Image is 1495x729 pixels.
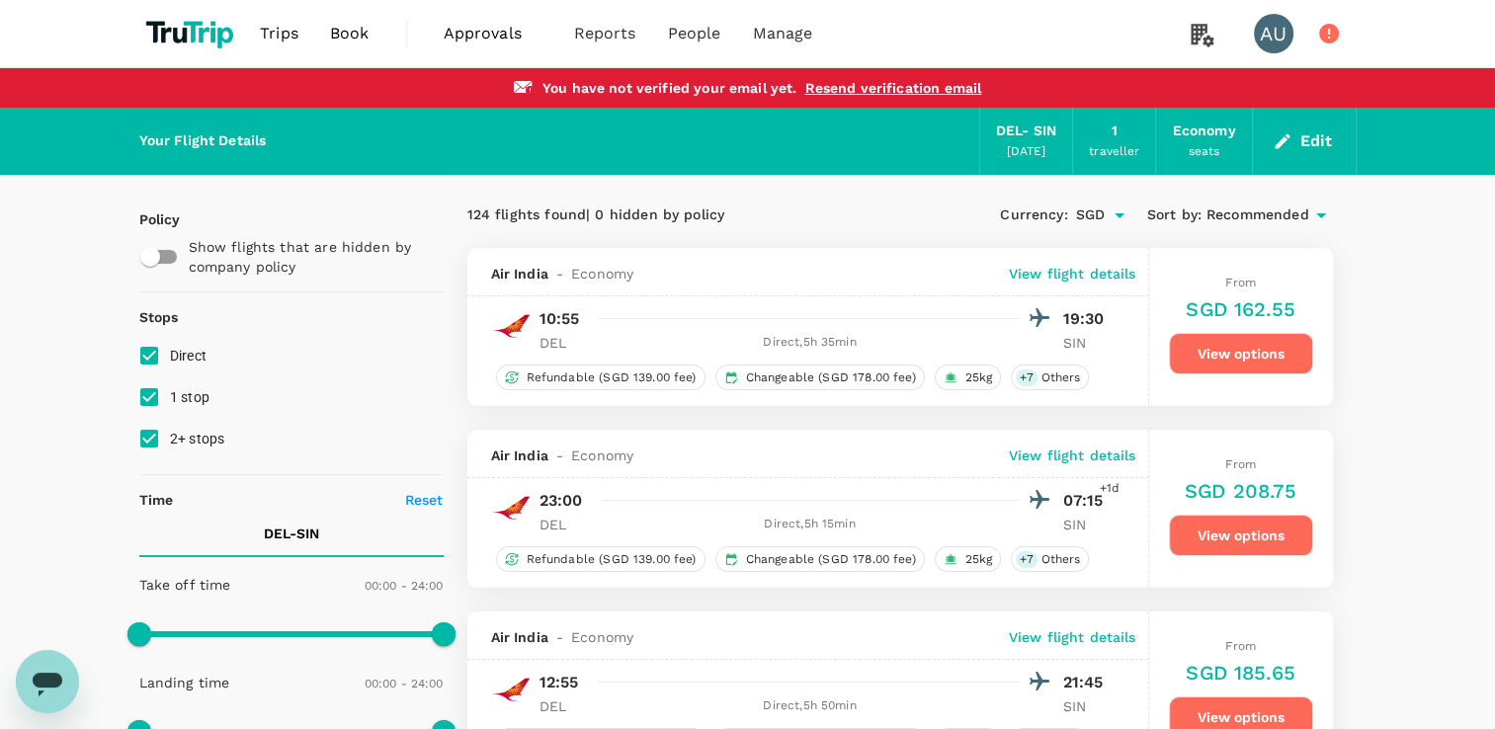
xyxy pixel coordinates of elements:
div: Changeable (SGD 178.00 fee) [715,546,925,572]
span: +1d [1100,479,1120,499]
h6: SGD 162.55 [1186,293,1295,325]
button: Open [1106,202,1133,229]
div: 25kg [935,364,1002,390]
span: Reports [574,22,636,45]
p: 07:15 [1063,489,1113,513]
div: +7Others [1011,546,1089,572]
p: Take off time [139,575,231,595]
span: Currency : [1000,204,1067,226]
span: 2+ stops [170,431,225,446]
p: DEL [540,696,589,716]
p: Show flights that are hidden by company policy [189,237,430,277]
p: SIN [1063,696,1113,716]
div: 25kg [935,546,1002,572]
p: DEL - SIN [264,524,319,543]
div: AU [1254,14,1293,53]
span: Refundable (SGD 139.00 fee) [519,551,705,568]
div: 1 [1112,121,1118,142]
p: 10:55 [540,307,580,331]
img: email-alert [514,81,535,95]
div: 124 flights found | 0 hidden by policy [467,204,900,226]
span: Air India [491,264,548,283]
p: View flight details [1009,264,1136,283]
span: From [1225,276,1256,289]
span: - [548,445,571,465]
span: Recommended [1206,204,1309,226]
span: 00:00 - 24:00 [365,579,444,593]
div: DEL - SIN [996,121,1056,142]
span: Others [1034,551,1089,568]
div: Direct , 5h 50min [601,696,1020,716]
p: View flight details [1009,445,1136,465]
span: Trips [260,22,298,45]
span: 1 stop [170,389,210,405]
a: Resend verification email [804,80,981,96]
div: Economy [1172,121,1235,142]
span: From [1225,457,1256,471]
p: View flight details [1009,627,1136,647]
span: Book [330,22,370,45]
p: SIN [1063,515,1113,534]
p: SIN [1063,333,1113,353]
button: View options [1169,333,1313,374]
span: You have not verified your email yet . [542,80,797,96]
span: Manage [752,22,812,45]
div: [DATE] [1007,142,1046,162]
span: 25kg [957,551,1001,568]
p: 12:55 [540,671,579,694]
span: People [668,22,721,45]
img: AI [491,306,531,346]
p: 21:45 [1063,671,1113,694]
img: AI [491,488,531,527]
span: Changeable (SGD 178.00 fee) [738,369,924,386]
span: - [548,264,571,283]
p: 19:30 [1063,307,1113,331]
span: Economy [571,627,633,647]
p: Time [139,490,174,510]
iframe: Button to launch messaging window [16,650,79,713]
p: 23:00 [540,489,583,513]
p: Policy [139,209,157,229]
div: traveller [1089,142,1139,162]
div: +7Others [1011,364,1089,390]
button: View options [1169,515,1313,556]
span: Economy [571,264,633,283]
span: - [548,627,571,647]
span: Air India [491,445,548,465]
span: Changeable (SGD 178.00 fee) [738,551,924,568]
div: Refundable (SGD 139.00 fee) [496,546,706,572]
img: TruTrip logo [139,12,245,55]
span: Direct [170,348,208,364]
h6: SGD 208.75 [1185,475,1297,507]
p: Reset [405,490,444,510]
span: Refundable (SGD 139.00 fee) [519,369,705,386]
img: AI [491,670,531,709]
button: Edit [1269,125,1340,157]
span: Others [1034,369,1089,386]
div: seats [1189,142,1220,162]
div: Refundable (SGD 139.00 fee) [496,364,706,390]
span: + 7 [1016,551,1037,568]
span: Sort by : [1147,204,1202,226]
div: Your Flight Details [139,130,267,152]
span: 00:00 - 24:00 [365,677,444,690]
span: Approvals [444,22,542,45]
strong: Stops [139,309,179,325]
div: Changeable (SGD 178.00 fee) [715,364,925,390]
div: Direct , 5h 15min [601,515,1020,534]
p: DEL [540,333,589,353]
span: Economy [571,445,633,465]
span: 25kg [957,369,1001,386]
span: From [1225,639,1256,653]
div: Direct , 5h 35min [601,333,1020,353]
p: DEL [540,515,589,534]
p: Landing time [139,673,230,692]
h6: SGD 185.65 [1186,657,1295,688]
span: Air India [491,627,548,647]
span: + 7 [1016,369,1037,386]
